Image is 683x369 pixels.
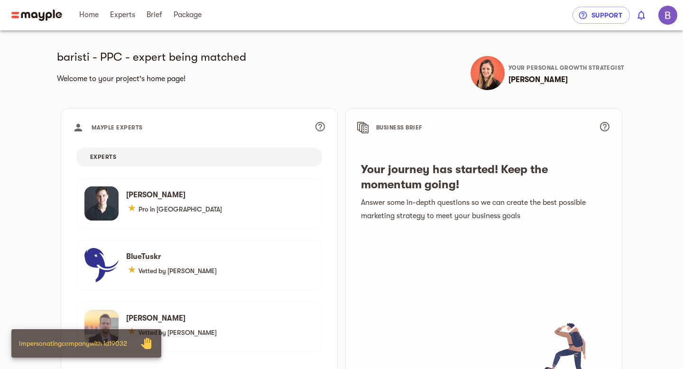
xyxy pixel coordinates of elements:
[135,332,157,355] button: Close
[76,178,322,229] a: [PERSON_NAME] Pro in [GEOGRAPHIC_DATA]
[309,115,332,138] button: Your project's best candidates are selected based on the experience, skills and proven track reco...
[11,9,62,21] img: Main logo
[76,240,322,290] a: BlueTuskr Vetted by [PERSON_NAME]
[147,9,162,20] span: Brief
[57,72,338,85] h6: Welcome to your project's home page!
[79,9,99,20] span: Home
[19,340,127,347] span: Impersonating company with id 19032
[376,124,422,131] span: BUSINESS BRIEF
[630,4,653,27] button: show 0 new notifications
[572,7,630,24] button: Support
[110,9,135,20] span: Experts
[174,9,202,20] span: Package
[135,332,157,355] span: Stop Impersonation
[508,65,625,71] span: Your personal growth strategist
[508,73,630,86] h6: [PERSON_NAME]
[90,149,116,165] span: EXPERTS
[361,162,607,192] h5: Your journey has started! Keep the momentum going!
[76,302,322,352] a: [PERSON_NAME] Vetted by [PERSON_NAME]
[658,6,677,25] img: PRNkogOySL2ameu54fQv
[361,196,607,222] h6: Answer some in-depth questions so we can create the best possible marketing strategy to meet your...
[593,115,616,138] button: Answer couple of questions to boost up your project performances!
[57,49,338,65] h5: baristi - PPC - expert being matched
[92,124,143,131] span: MAYPLE EXPERTS
[580,9,622,21] span: Support
[471,56,505,90] img: Michal Meir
